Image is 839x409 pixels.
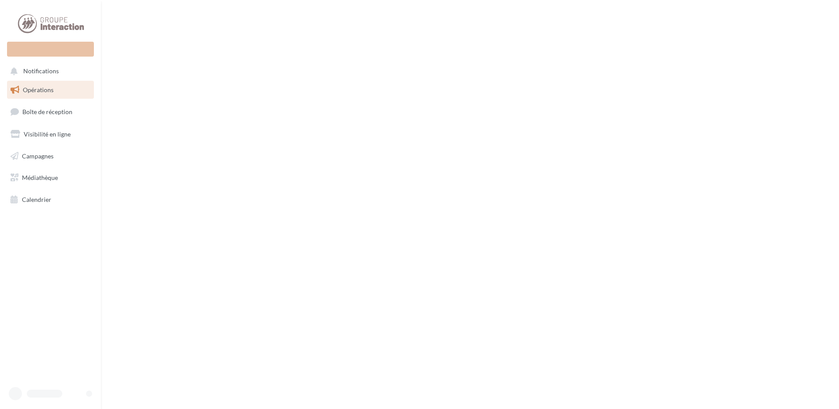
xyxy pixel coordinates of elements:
[24,130,71,138] span: Visibilité en ligne
[22,174,58,181] span: Médiathèque
[22,108,72,115] span: Boîte de réception
[5,81,96,99] a: Opérations
[5,125,96,144] a: Visibilité en ligne
[5,102,96,121] a: Boîte de réception
[5,169,96,187] a: Médiathèque
[22,152,54,159] span: Campagnes
[5,147,96,165] a: Campagnes
[23,86,54,93] span: Opérations
[5,190,96,209] a: Calendrier
[22,196,51,203] span: Calendrier
[23,68,59,75] span: Notifications
[7,42,94,57] div: Nouvelle campagne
